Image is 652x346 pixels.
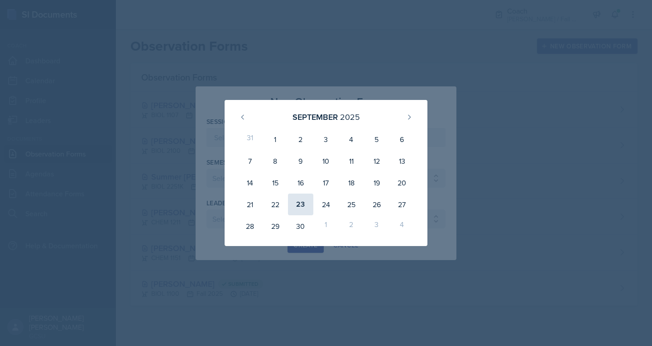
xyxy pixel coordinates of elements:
div: 3 [313,128,339,150]
div: 21 [237,194,263,215]
div: 17 [313,172,339,194]
div: 6 [389,128,415,150]
div: 20 [389,172,415,194]
div: 28 [237,215,263,237]
div: 1 [263,128,288,150]
div: 11 [339,150,364,172]
div: 7 [237,150,263,172]
div: 29 [263,215,288,237]
div: 25 [339,194,364,215]
div: 14 [237,172,263,194]
div: 2025 [340,111,360,123]
div: 16 [288,172,313,194]
div: 18 [339,172,364,194]
div: 23 [288,194,313,215]
div: 13 [389,150,415,172]
div: 15 [263,172,288,194]
div: 2 [288,128,313,150]
div: 31 [237,128,263,150]
div: 30 [288,215,313,237]
div: 2 [339,215,364,237]
div: 8 [263,150,288,172]
div: 27 [389,194,415,215]
div: 5 [364,128,389,150]
div: 19 [364,172,389,194]
div: 12 [364,150,389,172]
div: 4 [389,215,415,237]
div: 4 [339,128,364,150]
div: 22 [263,194,288,215]
div: 3 [364,215,389,237]
div: 24 [313,194,339,215]
div: 1 [313,215,339,237]
div: 10 [313,150,339,172]
div: 9 [288,150,313,172]
div: 26 [364,194,389,215]
div: September [292,111,338,123]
